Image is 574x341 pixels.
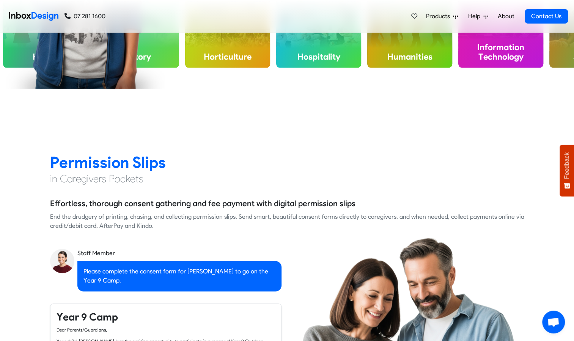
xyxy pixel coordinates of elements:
img: staff_avatar.png [50,249,74,273]
h4: Hospitality [276,46,361,68]
span: Help [468,12,483,21]
a: About [495,9,516,24]
div: Please complete the consent form for [PERSON_NAME] to go on the Year 9 Camp. [77,261,281,291]
button: Feedback - Show survey [560,145,574,196]
h2: Permission Slips [50,153,524,172]
a: Help [465,9,491,24]
h4: Health [3,46,88,68]
h4: Horticulture [185,46,270,68]
a: Contact Us [525,9,568,24]
span: Products [426,12,453,21]
div: Staff Member [77,249,281,258]
h4: in Caregivers Pockets [50,172,524,186]
h4: Information Technology [458,36,543,68]
a: Products [423,9,461,24]
a: Open chat [542,311,565,333]
span: Feedback [563,152,570,179]
h4: Humanities [367,46,452,68]
h4: Year 9 Camp [57,310,275,324]
h5: Effortless, thorough consent gathering and fee payment with digital permission slips [50,198,355,209]
div: End the drudgery of printing, chasing, and collecting permission slips. Send smart, beautiful con... [50,212,524,230]
a: 07 281 1600 [64,12,105,21]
